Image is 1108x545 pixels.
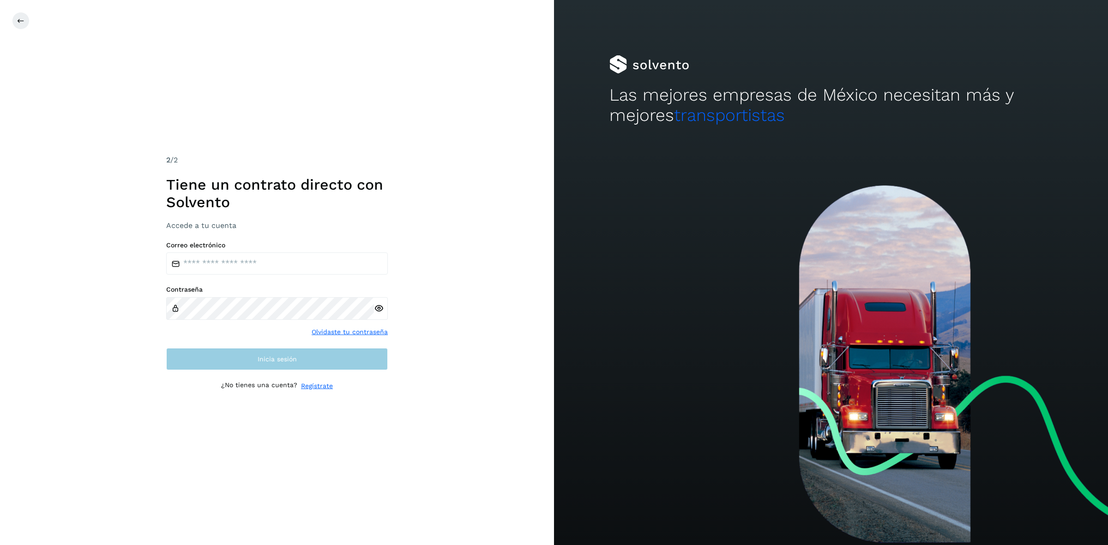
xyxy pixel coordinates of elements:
a: Olvidaste tu contraseña [312,327,388,337]
h1: Tiene un contrato directo con Solvento [166,176,388,211]
div: /2 [166,155,388,166]
span: transportistas [674,105,785,125]
h3: Accede a tu cuenta [166,221,388,230]
p: ¿No tienes una cuenta? [221,381,297,391]
h2: Las mejores empresas de México necesitan más y mejores [609,85,1053,126]
button: Inicia sesión [166,348,388,370]
label: Correo electrónico [166,241,388,249]
span: 2 [166,156,170,164]
span: Inicia sesión [258,356,297,362]
a: Regístrate [301,381,333,391]
label: Contraseña [166,286,388,293]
